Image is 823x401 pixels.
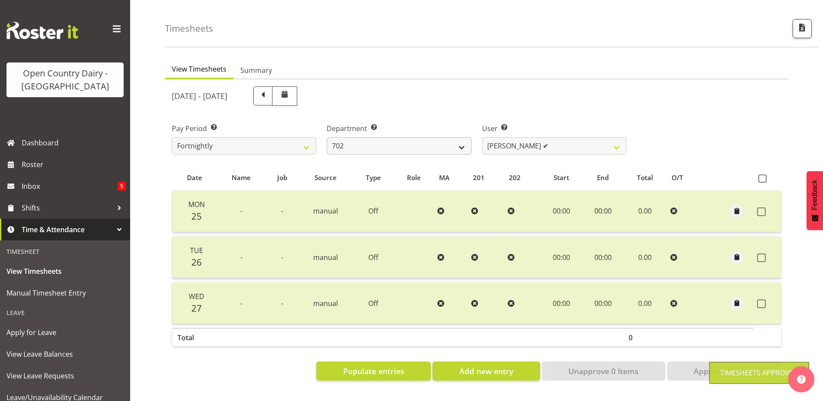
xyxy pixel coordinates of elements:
[352,237,394,278] td: Off
[313,299,338,308] span: manual
[240,253,243,262] span: -
[583,283,623,324] td: 00:00
[190,246,203,255] span: Tue
[22,201,113,214] span: Shifts
[22,158,126,171] span: Roster
[281,253,283,262] span: -
[172,91,227,101] h5: [DATE] - [DATE]
[327,123,471,134] label: Department
[271,173,294,183] div: Job
[191,210,202,222] span: 25
[797,375,806,384] img: help-xxl-2.png
[399,173,429,183] div: Role
[807,171,823,230] button: Feedback - Show survey
[509,173,535,183] div: 202
[667,362,781,381] button: Approve 0 Items
[240,299,243,308] span: -
[352,283,394,324] td: Off
[357,173,390,183] div: Type
[313,253,338,262] span: manual
[222,173,261,183] div: Name
[22,180,118,193] span: Inbox
[587,173,618,183] div: End
[2,304,128,322] div: Leave
[313,206,338,216] span: manual
[540,283,583,324] td: 00:00
[542,362,666,381] button: Unapprove 0 Items
[623,191,667,232] td: 0.00
[240,206,243,216] span: -
[540,237,583,278] td: 00:00
[7,22,78,39] img: Rosterit website logo
[118,182,126,191] span: 5
[811,180,819,210] span: Feedback
[2,343,128,365] a: View Leave Balances
[172,64,226,74] span: View Timesheets
[281,299,283,308] span: -
[623,283,667,324] td: 0.00
[281,206,283,216] span: -
[172,328,217,346] th: Total
[672,173,698,183] div: O/T
[623,328,667,346] th: 0
[7,286,124,299] span: Manual Timesheet Entry
[191,256,202,268] span: 26
[165,23,213,33] h4: Timesheets
[628,173,662,183] div: Total
[172,123,316,134] label: Pay Period
[7,326,124,339] span: Apply for Leave
[583,191,623,232] td: 00:00
[22,136,126,149] span: Dashboard
[433,362,540,381] button: Add new entry
[7,369,124,382] span: View Leave Requests
[240,65,272,76] span: Summary
[22,223,113,236] span: Time & Attendance
[583,237,623,278] td: 00:00
[191,302,202,314] span: 27
[7,265,124,278] span: View Timesheets
[2,243,128,260] div: Timesheet
[568,365,639,377] span: Unapprove 0 Items
[545,173,577,183] div: Start
[15,67,115,93] div: Open Country Dairy - [GEOGRAPHIC_DATA]
[189,292,204,301] span: Wed
[540,191,583,232] td: 00:00
[694,365,754,377] span: Approve 0 Items
[623,237,667,278] td: 0.00
[720,368,798,378] div: Timesheets Approved
[177,173,212,183] div: Date
[7,348,124,361] span: View Leave Balances
[2,365,128,387] a: View Leave Requests
[439,173,463,183] div: MA
[352,191,394,232] td: Off
[2,322,128,343] a: Apply for Leave
[459,365,513,377] span: Add new entry
[793,19,812,38] button: Export CSV
[188,200,205,209] span: Mon
[2,260,128,282] a: View Timesheets
[473,173,499,183] div: 201
[316,362,431,381] button: Populate entries
[482,123,626,134] label: User
[2,282,128,304] a: Manual Timesheet Entry
[343,365,404,377] span: Populate entries
[304,173,348,183] div: Source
